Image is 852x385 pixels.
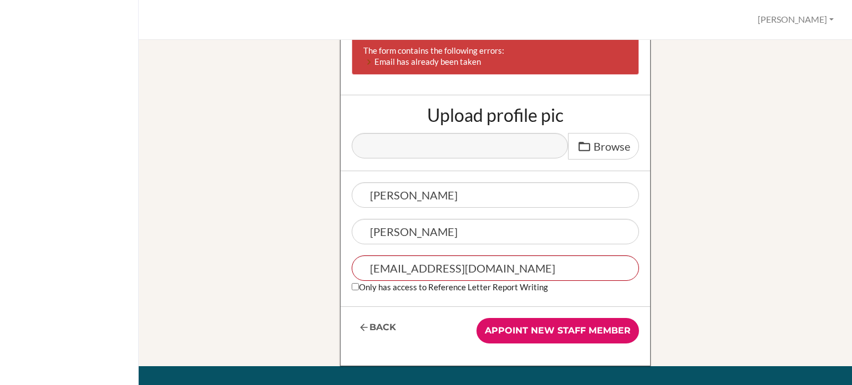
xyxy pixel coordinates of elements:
li: Email has already been taken [363,56,603,68]
label: Only has access to Reference Letter Report Writing [352,281,548,292]
div: The form contains the following errors: [352,38,639,75]
label: Upload profile pic [427,106,564,124]
input: Only has access to Reference Letter Report Writing [352,283,359,290]
input: Last name [352,219,639,244]
input: First name [352,182,639,208]
a: Back [352,318,403,337]
input: Appoint new staff member [476,318,639,343]
button: [PERSON_NAME] [753,9,839,30]
input: Email [352,255,639,281]
span: Browse [594,140,630,153]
